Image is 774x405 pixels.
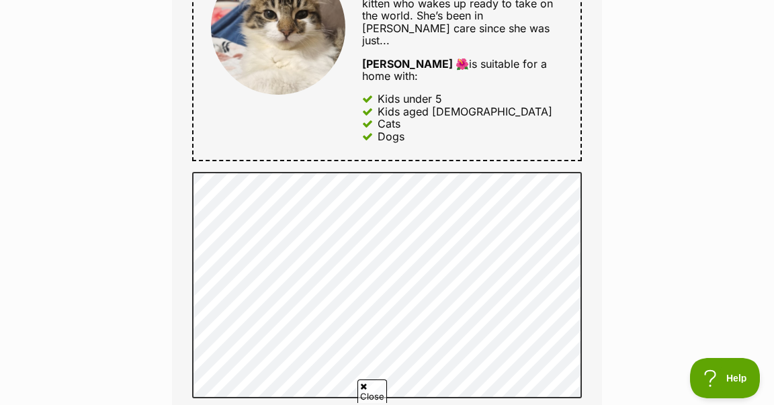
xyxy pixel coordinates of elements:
[378,118,400,130] div: Cats
[362,58,563,83] div: is suitable for a home with:
[378,93,442,105] div: Kids under 5
[357,379,387,403] span: Close
[690,358,761,398] iframe: Help Scout Beacon - Open
[378,105,552,118] div: Kids aged [DEMOGRAPHIC_DATA]
[378,130,404,142] div: Dogs
[362,57,469,71] strong: [PERSON_NAME] 🌺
